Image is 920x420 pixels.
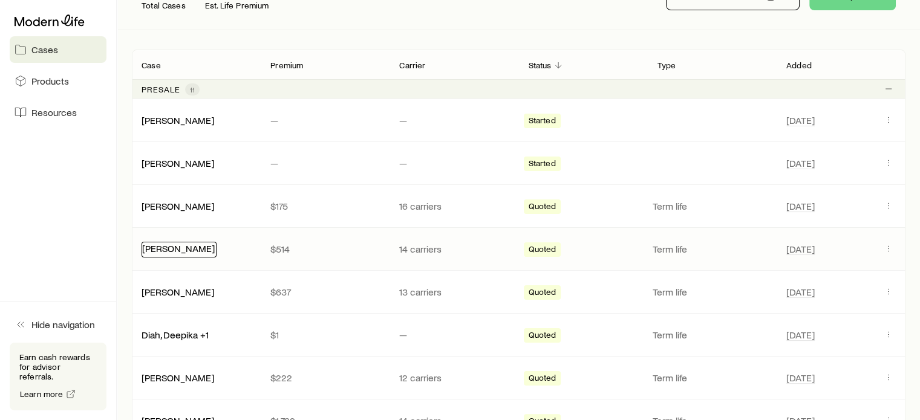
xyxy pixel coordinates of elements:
a: Resources [10,99,106,126]
a: [PERSON_NAME] [142,157,214,169]
p: Term life [653,329,772,341]
a: [PERSON_NAME] [142,114,214,126]
p: Presale [142,85,180,94]
p: $637 [270,286,380,298]
a: Products [10,68,106,94]
div: [PERSON_NAME] [142,372,214,384]
span: Resources [31,106,77,118]
a: [PERSON_NAME] [142,372,214,383]
p: $514 [270,243,380,255]
p: 12 carriers [399,372,509,384]
p: Case [142,60,161,70]
span: [DATE] [786,157,815,169]
span: Cases [31,44,58,56]
span: [DATE] [786,200,815,212]
span: [DATE] [786,114,815,126]
p: — [270,114,380,126]
div: [PERSON_NAME] [142,157,214,170]
p: Total Cases [142,1,186,10]
span: Learn more [20,390,64,398]
p: 14 carriers [399,243,509,255]
span: Started [529,158,556,171]
div: Diah, Deepika +1 [142,329,209,341]
p: Term life [653,372,772,384]
p: Term life [653,200,772,212]
a: [PERSON_NAME] [142,242,215,254]
p: Type [657,60,676,70]
span: [DATE] [786,243,815,255]
p: Added [786,60,812,70]
p: — [399,157,509,169]
p: — [399,114,509,126]
a: [PERSON_NAME] [142,286,214,297]
a: [PERSON_NAME] [142,200,214,212]
span: Quoted [529,201,556,214]
div: [PERSON_NAME] [142,286,214,299]
p: $1 [270,329,380,341]
p: — [270,157,380,169]
span: [DATE] [786,286,815,298]
span: Hide navigation [31,318,95,331]
p: $175 [270,200,380,212]
div: [PERSON_NAME] [142,242,217,257]
p: $222 [270,372,380,384]
p: Est. Life Premium [205,1,269,10]
span: 11 [190,85,195,94]
p: Term life [653,243,772,255]
div: [PERSON_NAME] [142,200,214,213]
a: Diah, Deepika +1 [142,329,209,340]
span: [DATE] [786,329,815,341]
span: Quoted [529,287,556,300]
p: — [399,329,509,341]
a: Cases [10,36,106,63]
p: Term life [653,286,772,298]
p: Status [529,60,552,70]
span: [DATE] [786,372,815,384]
div: Earn cash rewards for advisor referrals.Learn more [10,343,106,410]
span: Products [31,75,69,87]
span: Quoted [529,330,556,343]
p: 16 carriers [399,200,509,212]
p: Premium [270,60,303,70]
p: 13 carriers [399,286,509,298]
span: Started [529,115,556,128]
span: Quoted [529,244,556,257]
p: Earn cash rewards for advisor referrals. [19,352,97,381]
div: [PERSON_NAME] [142,114,214,127]
p: Carrier [399,60,425,70]
span: Quoted [529,373,556,386]
button: Hide navigation [10,311,106,338]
